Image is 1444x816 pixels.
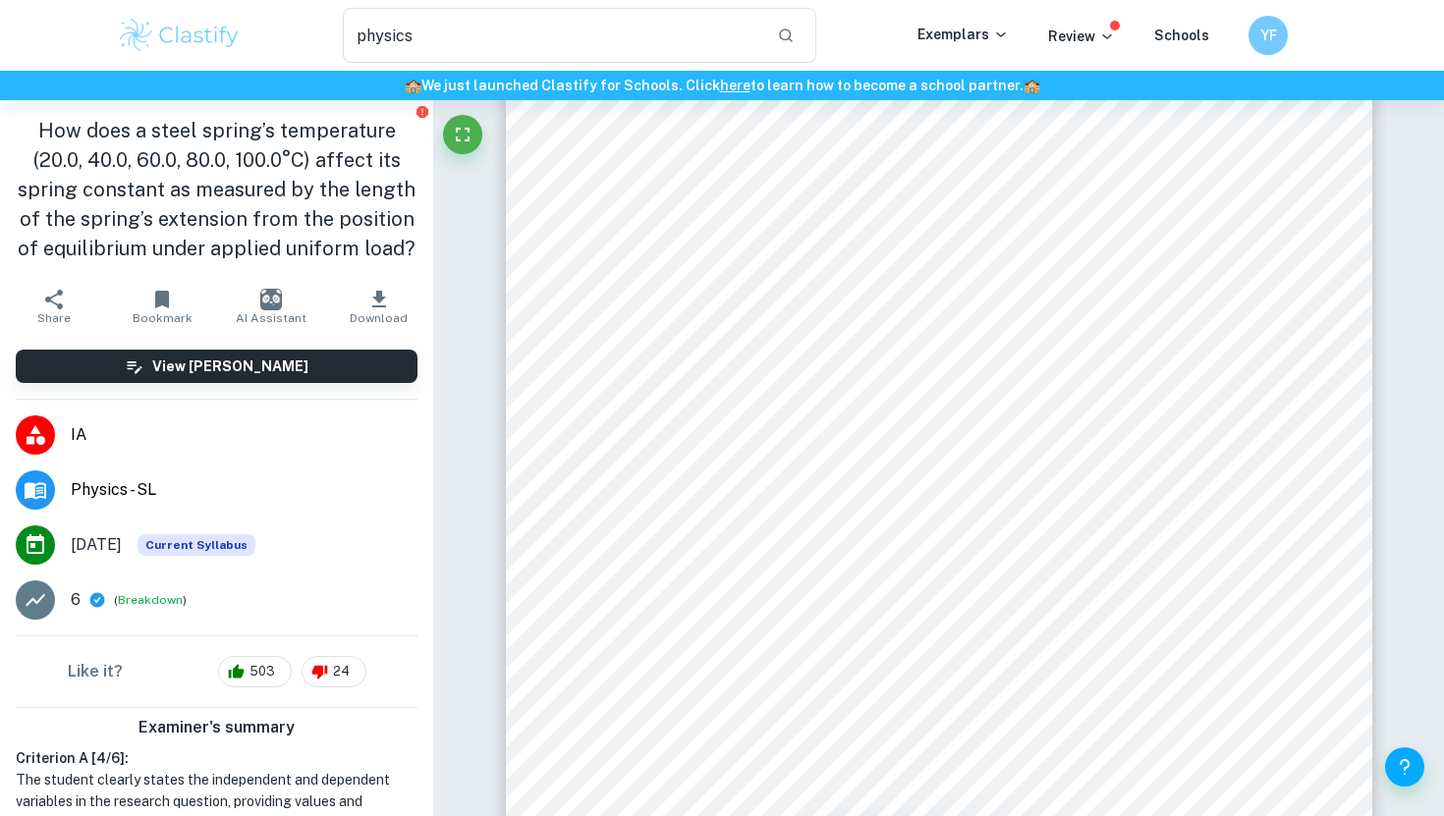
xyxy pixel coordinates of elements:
button: AI Assistant [217,279,325,334]
span: 100 [1108,547,1129,561]
img: AI Assistant [260,289,282,310]
button: YF [1249,16,1288,55]
span: accepted. Hence, there is a correlation between the temperature of the steel spring9s [610,781,1266,796]
button: Breakdown [118,591,183,609]
span: Temperature of the spring [C] [872,568,1055,582]
h6: Examiner's summary [8,716,425,739]
span: [DATE] [71,533,122,557]
img: Clastify logo [117,16,242,55]
span: 60 [957,547,971,561]
span: Sprig constant [N/m] [675,369,690,499]
button: View [PERSON_NAME] [16,350,417,383]
span: Current Syllabus [138,534,255,556]
button: Report issue [415,104,429,119]
span: Share [37,311,71,325]
div: This exemplar is based on the current syllabus. Feel free to refer to it for inspiration/ideas wh... [138,534,255,556]
span: y = -0.0038x + 50.975 [807,504,925,517]
span: The p-value is a measure of the probability of obtaining the collected results, assuming that [610,642,1266,658]
span: The graph of temperature vs the spring constant of [745,272,1182,293]
span: 0.2 [1146,98,1169,114]
span: 80 [1034,547,1048,561]
span: 24 [322,662,361,681]
span: 51.4 [695,323,720,337]
button: Bookmark [108,279,216,334]
span: 51 [706,382,720,396]
div: 503 [218,656,292,687]
span: 50.4 [695,470,720,484]
span: Download [350,311,408,325]
h6: We just launched Clastify for Schools. Click to learn how to become a school partner. [4,75,1440,96]
input: Search for any exemplars... [343,8,761,63]
span: 20 [803,547,816,561]
h6: View [PERSON_NAME] [152,355,308,377]
p: Review [1048,26,1115,47]
button: Fullscreen [443,115,482,154]
span: Plotting the data on the graph using an excel sheet and determining the [PERSON_NAME] [637,188,1347,203]
h6: Like it? [68,660,123,683]
span: 🏫 [1024,78,1040,93]
span: 503 [239,662,286,681]
span: 51.2 [695,353,720,366]
span: 50.2 [695,500,720,514]
span: 50.4 [923,98,955,114]
span: 4. [610,188,624,203]
span: AI Assistant [236,311,306,325]
span: 0.000702. Since it is lower than 0.05, we can assume that the results are statistically [610,725,1266,740]
span: 🏫 [405,78,421,93]
span: Bookmark [133,311,193,325]
a: here [720,78,750,93]
span: correlation coefficient. Determining the value of p and the results9 statistical significance. [637,215,1259,231]
div: 24 [302,656,366,687]
p: Exemplars [917,24,1009,45]
span: 0 [729,547,737,561]
span: the null hypothesis is true. The results are significant at p<0.05. The p value was calculated [610,670,1266,685]
button: Help and Feedback [1385,747,1424,787]
h6: YF [1257,25,1280,46]
span: y = -0.009x + 51.32 [1066,347,1170,360]
h1: How does a steel spring’s temperature (20.0, 40.0, 60.0, 80.0, 100.0°C) affect its spring constan... [16,116,417,263]
span: Figure 3: Graph of temperature against the spring constant [768,612,1109,626]
button: Download [325,279,433,334]
span: R² = 0.9878 [1086,362,1150,376]
p: 6 [71,588,81,612]
span: 50.8 [695,411,720,425]
span: significant, the null hypothesis can be rejected, and the alternative hypothesis can be [610,752,1267,768]
span: y = -0.0138x + 51.575 [987,501,1105,515]
span: ( ) [114,591,187,610]
span: 50 [706,529,720,543]
span: IA [71,423,417,447]
span: the spring. [917,297,1010,317]
span: 100.0 [700,98,741,114]
span: 120 [1186,547,1206,561]
h6: Criterion A [ 4 / 6 ]: [16,747,417,769]
span: 40 [880,547,894,561]
span: Physics - SL [71,478,417,502]
a: Schools [1154,27,1209,43]
span: using an online calculator (Social Science Statistics) and for the collected data, it is equal to [610,697,1266,713]
span: 50.6 [695,441,720,455]
span: Table 7: The spring constant [856,133,1022,146]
